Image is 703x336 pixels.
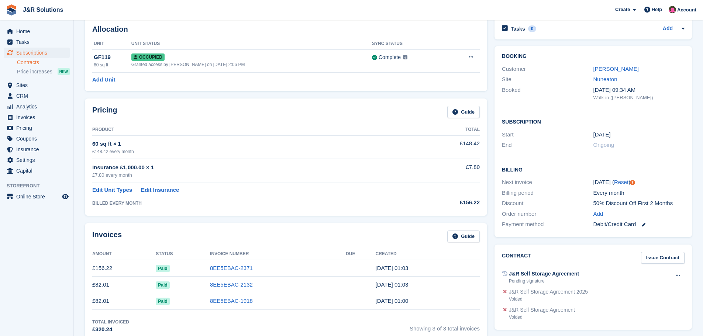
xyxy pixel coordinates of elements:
[528,25,537,32] div: 0
[593,76,617,82] a: Nuneaton
[379,53,401,61] div: Complete
[509,288,588,296] div: J&R Self Storage Agreement 2025
[663,25,673,33] a: Add
[94,53,131,62] div: GF119
[58,68,70,75] div: NEW
[376,265,409,271] time: 2025-08-27 00:03:15 UTC
[447,231,480,243] a: Guide
[92,148,407,155] div: £148.42 every month
[16,191,61,202] span: Online Store
[210,281,253,288] a: 8EE5EBAC-2132
[502,199,593,208] div: Discount
[509,270,579,278] div: J&R Self Storage Agreement
[376,281,409,288] time: 2025-07-27 00:03:59 UTC
[447,106,480,118] a: Guide
[4,123,70,133] a: menu
[511,25,525,32] h2: Tasks
[210,265,253,271] a: 8EE5EBAC-2371
[502,178,593,187] div: Next invoice
[593,178,685,187] div: [DATE] ( )
[61,192,70,201] a: Preview store
[615,6,630,13] span: Create
[4,91,70,101] a: menu
[92,172,407,179] div: £7.80 every month
[509,306,575,314] div: J&R Self Storage Agreement
[16,80,61,90] span: Sites
[346,248,375,260] th: Due
[376,248,480,260] th: Created
[410,319,480,334] span: Showing 3 of 3 total invoices
[17,59,70,66] a: Contracts
[502,252,531,264] h2: Contract
[92,277,156,293] td: £82.01
[403,55,407,59] img: icon-info-grey-7440780725fd019a000dd9b08b2336e03edf1995a4989e88bcd33f0948082b44.svg
[92,248,156,260] th: Amount
[4,37,70,47] a: menu
[376,298,409,304] time: 2025-06-27 00:00:23 UTC
[4,155,70,165] a: menu
[502,189,593,197] div: Billing period
[210,248,346,260] th: Invoice Number
[677,6,696,14] span: Account
[509,278,579,284] div: Pending signature
[593,189,685,197] div: Every month
[16,123,61,133] span: Pricing
[593,210,603,218] a: Add
[502,75,593,84] div: Site
[593,142,614,148] span: Ongoing
[6,4,17,15] img: stora-icon-8386f47178a22dfd0bd8f6a31ec36ba5ce8667c1dd55bd0f319d3a0aa187defe.svg
[92,293,156,309] td: £82.01
[16,37,61,47] span: Tasks
[131,53,165,61] span: Occupied
[16,155,61,165] span: Settings
[669,6,676,13] img: Julie Morgan
[156,265,169,272] span: Paid
[92,319,129,325] div: Total Invoiced
[7,182,73,190] span: Storefront
[502,131,593,139] div: Start
[92,260,156,277] td: £156.22
[20,4,66,16] a: J&R Solutions
[4,80,70,90] a: menu
[4,166,70,176] a: menu
[407,159,480,183] td: £7.80
[92,38,131,50] th: Unit
[407,124,480,136] th: Total
[502,65,593,73] div: Customer
[4,134,70,144] a: menu
[652,6,662,13] span: Help
[502,210,593,218] div: Order number
[593,220,685,229] div: Debit/Credit Card
[502,141,593,149] div: End
[92,325,129,334] div: £320.24
[92,140,407,148] div: 60 sq ft × 1
[17,67,70,76] a: Price increases NEW
[94,62,131,68] div: 60 sq ft
[92,25,480,34] h2: Allocation
[509,314,575,321] div: Voided
[593,199,685,208] div: 50% Discount Off First 2 Months
[4,112,70,122] a: menu
[17,68,52,75] span: Price increases
[629,179,636,186] div: Tooltip anchor
[593,86,685,94] div: [DATE] 09:34 AM
[156,298,169,305] span: Paid
[641,252,685,264] a: Issue Contract
[92,106,117,118] h2: Pricing
[210,298,253,304] a: 8EE5EBAC-1918
[502,86,593,101] div: Booked
[131,61,372,68] div: Granted access by [PERSON_NAME] on [DATE] 2:06 PM
[593,94,685,101] div: Walk-in ([PERSON_NAME])
[16,101,61,112] span: Analytics
[593,131,611,139] time: 2025-06-27 00:00:00 UTC
[16,91,61,101] span: CRM
[502,166,685,173] h2: Billing
[502,118,685,125] h2: Subscription
[92,200,407,207] div: BILLED EVERY MONTH
[92,231,122,243] h2: Invoices
[509,296,588,302] div: Voided
[614,179,628,185] a: Reset
[156,281,169,289] span: Paid
[92,163,407,172] div: Insurance £1,000.00 × 1
[16,166,61,176] span: Capital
